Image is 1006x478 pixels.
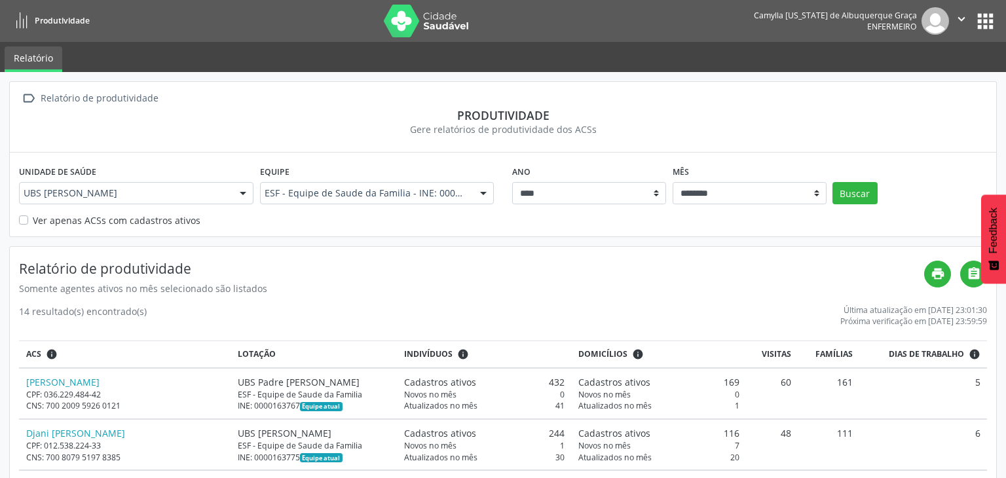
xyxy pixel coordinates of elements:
div: 0 [404,389,565,400]
div: ESF - Equipe de Saude da Familia [238,389,390,400]
label: Equipe [260,162,289,182]
div: Próxima verificação em [DATE] 23:59:59 [840,316,987,327]
div: Última atualização em [DATE] 23:01:30 [840,304,987,316]
i: Dias em que o(a) ACS fez pelo menos uma visita, ou ficha de cadastro individual ou cadastro domic... [969,348,980,360]
span: Dias de trabalho [889,348,964,360]
span: Esta é a equipe atual deste Agente [300,453,343,462]
div: ESF - Equipe de Saude da Familia [238,440,390,451]
div: CPF: 036.229.484-42 [26,389,224,400]
div: 244 [404,426,565,440]
a: Produtividade [9,10,90,31]
span: Cadastros ativos [578,375,650,389]
div: 7 [578,440,739,451]
a: Relatório [5,46,62,72]
span: Novos no mês [578,389,631,400]
button: apps [974,10,997,33]
span: Novos no mês [404,440,456,451]
div: 0 [578,389,739,400]
span: Novos no mês [578,440,631,451]
span: Domicílios [578,348,627,360]
button: Buscar [832,182,878,204]
td: 111 [798,419,860,470]
td: 48 [746,419,798,470]
th: Lotação [231,341,397,368]
div: CPF: 012.538.224-33 [26,440,224,451]
div: 41 [404,400,565,411]
div: INE: 0000163775 [238,452,390,463]
div: Produtividade [19,108,987,122]
a:  [960,261,987,287]
th: Famílias [798,341,860,368]
span: Produtividade [35,15,90,26]
span: Cadastros ativos [404,426,476,440]
div: 20 [578,452,739,463]
span: Novos no mês [404,389,456,400]
td: 161 [798,368,860,419]
div: 1 [404,440,565,451]
div: UBS [PERSON_NAME] [238,426,390,440]
div: UBS Padre [PERSON_NAME] [238,375,390,389]
i: ACSs que estiveram vinculados a uma UBS neste período, mesmo sem produtividade. [46,348,58,360]
i:  [954,12,969,26]
div: CNS: 700 2009 5926 0121 [26,400,224,411]
label: Mês [673,162,689,182]
div: 116 [578,426,739,440]
span: Feedback [988,208,999,253]
span: Enfermeiro [867,21,917,32]
span: Indivíduos [404,348,453,360]
div: 169 [578,375,739,389]
button: Feedback - Mostrar pesquisa [981,194,1006,284]
div: Gere relatórios de produtividade dos ACSs [19,122,987,136]
i: <div class="text-left"> <div> <strong>Cadastros ativos:</strong> Cadastros que estão vinculados a... [457,348,469,360]
span: Atualizados no mês [578,400,652,411]
span: ACS [26,348,41,360]
i:  [967,267,981,281]
a: print [924,261,951,287]
div: 14 resultado(s) encontrado(s) [19,304,147,327]
div: INE: 0000163767 [238,400,390,411]
button:  [949,7,974,35]
div: 30 [404,452,565,463]
td: 6 [860,419,987,470]
span: Esta é a equipe atual deste Agente [300,402,343,411]
span: UBS [PERSON_NAME] [24,187,227,200]
label: Unidade de saúde [19,162,96,182]
span: Atualizados no mês [404,452,477,463]
div: Camylla [US_STATE] de Albuquerque Graça [754,10,917,21]
td: 5 [860,368,987,419]
a: Djani [PERSON_NAME] [26,427,125,439]
h4: Relatório de produtividade [19,261,924,277]
a: [PERSON_NAME] [26,376,100,388]
i: <div class="text-left"> <div> <strong>Cadastros ativos:</strong> Cadastros que estão vinculados a... [632,348,644,360]
span: Atualizados no mês [578,452,652,463]
span: Cadastros ativos [578,426,650,440]
span: Atualizados no mês [404,400,477,411]
span: ESF - Equipe de Saude da Familia - INE: 0000163775 [265,187,468,200]
th: Visitas [746,341,798,368]
td: 60 [746,368,798,419]
div: CNS: 700 8079 5197 8385 [26,452,224,463]
label: Ano [512,162,531,182]
i: print [931,267,945,281]
i:  [19,89,38,108]
div: Relatório de produtividade [38,89,160,108]
a:  Relatório de produtividade [19,89,160,108]
div: 432 [404,375,565,389]
img: img [922,7,949,35]
span: Cadastros ativos [404,375,476,389]
div: 1 [578,400,739,411]
div: Somente agentes ativos no mês selecionado são listados [19,282,924,295]
label: Ver apenas ACSs com cadastros ativos [33,213,200,227]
